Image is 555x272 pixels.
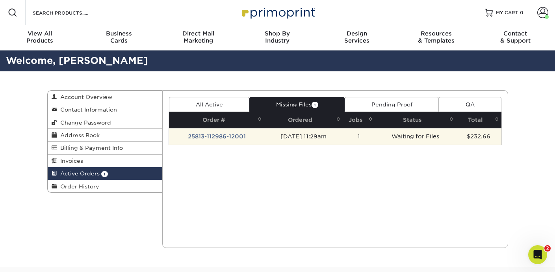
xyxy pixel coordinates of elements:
a: Resources& Templates [396,25,475,50]
span: Active Orders [57,170,100,177]
button: Send a message… [134,209,148,221]
td: [DATE] 11:29am [264,128,343,145]
th: Jobs [343,112,375,128]
iframe: Intercom live chat [528,245,547,264]
div: While your order history will remain accessible, artwork files from past orders will not carry ov... [13,39,123,85]
a: DesignServices [317,25,396,50]
div: To ensure a smooth transition, we encourage you to log in to your account and download any files ... [13,89,123,151]
h1: Primoprint [60,4,94,10]
textarea: Message… [7,195,151,209]
div: Customer Service Hours; 9 am-5 pm EST [13,182,123,197]
span: Business [79,30,158,37]
a: Account Overview [48,91,163,103]
span: Design [317,30,396,37]
th: Ordered [264,112,343,128]
p: A few minutes [67,10,103,18]
a: Active Orders 1 [48,167,163,180]
span: Contact [476,30,555,37]
td: 1 [343,128,375,145]
span: Billing & Payment Info [57,145,123,151]
div: & Templates [396,30,475,44]
div: Industry [238,30,317,44]
div: Should you have any questions, please utilize our chat feature. We look forward to serving you! [13,155,123,178]
a: Pending Proof [345,97,439,112]
td: Waiting for Files [375,128,455,145]
a: BusinessCards [79,25,158,50]
a: Direct MailMarketing [159,25,238,50]
a: Invoices [48,155,163,167]
span: Resources [396,30,475,37]
a: Contact Information [48,103,163,116]
div: & Support [476,30,555,44]
a: QA [439,97,501,112]
a: Contact& Support [476,25,555,50]
span: Account Overview [57,94,112,100]
a: Billing & Payment Info [48,142,163,154]
span: Direct Mail [159,30,238,37]
button: Emoji picker [12,212,19,218]
div: Services [317,30,396,44]
span: Contact Information [57,106,117,113]
a: Address Book [48,129,163,142]
div: Cards [79,30,158,44]
td: $232.66 [456,128,501,145]
button: Upload attachment [37,212,44,218]
input: SEARCH PRODUCTS..... [32,8,109,17]
a: Missing Files1 [249,97,345,112]
td: 25813-112986-12001 [169,128,264,145]
span: Invoices [57,158,83,164]
span: 1 [101,171,108,177]
a: All Active [169,97,249,112]
b: Past Order Files Will Not Transfer: [15,39,106,53]
span: 0 [520,10,523,15]
th: Order # [169,112,264,128]
button: Gif picker [25,212,31,218]
a: Shop ByIndustry [238,25,317,50]
img: Primoprint [238,4,317,21]
div: Marketing [159,30,238,44]
span: Address Book [57,132,100,138]
a: Change Password [48,116,163,129]
span: Shop By [238,30,317,37]
iframe: Google Customer Reviews [490,251,555,272]
span: Order History [57,183,99,190]
span: Change Password [57,119,111,126]
span: MY CART [496,9,518,16]
div: Close [138,3,152,17]
span: 1 [312,102,318,108]
th: Status [375,112,455,128]
a: Order History [48,180,163,192]
button: Home [123,3,138,18]
span: 2 [544,245,551,252]
th: Total [456,112,501,128]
